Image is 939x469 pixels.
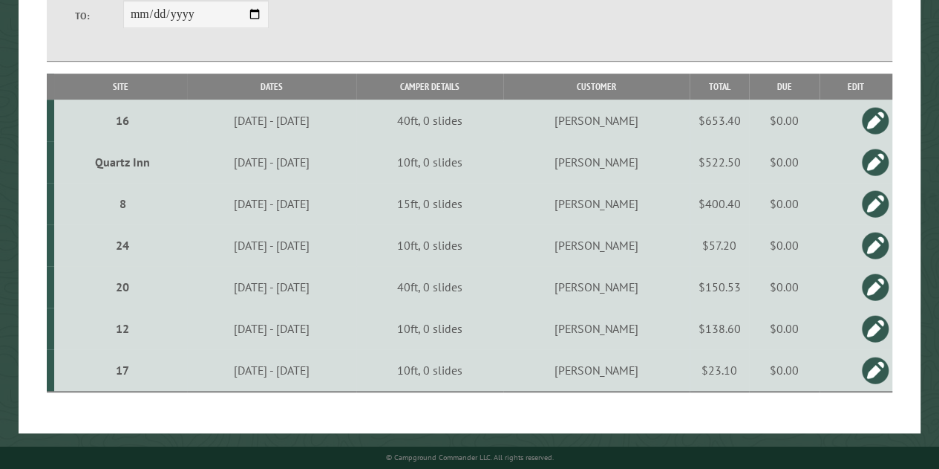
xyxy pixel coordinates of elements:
[690,183,749,224] td: $400.40
[690,74,749,100] th: Total
[54,74,187,100] th: Site
[749,349,819,392] td: $0.00
[690,224,749,266] td: $57.20
[356,183,503,224] td: 15ft, 0 slides
[356,224,503,266] td: 10ft, 0 slides
[189,155,353,169] div: [DATE] - [DATE]
[749,183,819,224] td: $0.00
[189,279,353,294] div: [DATE] - [DATE]
[75,9,123,23] label: To:
[356,141,503,183] td: 10ft, 0 slides
[356,349,503,392] td: 10ft, 0 slides
[749,308,819,349] td: $0.00
[503,183,690,224] td: [PERSON_NAME]
[503,308,690,349] td: [PERSON_NAME]
[503,74,690,100] th: Customer
[503,266,690,308] td: [PERSON_NAME]
[60,113,185,128] div: 16
[749,141,819,183] td: $0.00
[187,74,356,100] th: Dates
[503,349,690,392] td: [PERSON_NAME]
[189,238,353,253] div: [DATE] - [DATE]
[60,155,185,169] div: Quartz Inn
[690,100,749,141] td: $653.40
[690,141,749,183] td: $522.50
[356,266,503,308] td: 40ft, 0 slides
[503,224,690,266] td: [PERSON_NAME]
[749,74,819,100] th: Due
[189,196,353,211] div: [DATE] - [DATE]
[60,196,185,211] div: 8
[60,238,185,253] div: 24
[503,141,690,183] td: [PERSON_NAME]
[503,100,690,141] td: [PERSON_NAME]
[189,321,353,336] div: [DATE] - [DATE]
[819,74,891,100] th: Edit
[749,100,819,141] td: $0.00
[189,363,353,378] div: [DATE] - [DATE]
[356,308,503,349] td: 10ft, 0 slides
[356,74,503,100] th: Camper Details
[60,321,185,336] div: 12
[749,224,819,266] td: $0.00
[189,113,353,128] div: [DATE] - [DATE]
[690,308,749,349] td: $138.60
[690,266,749,308] td: $150.53
[690,349,749,392] td: $23.10
[749,266,819,308] td: $0.00
[60,363,185,378] div: 17
[356,100,503,141] td: 40ft, 0 slides
[385,453,553,462] small: © Campground Commander LLC. All rights reserved.
[60,279,185,294] div: 20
